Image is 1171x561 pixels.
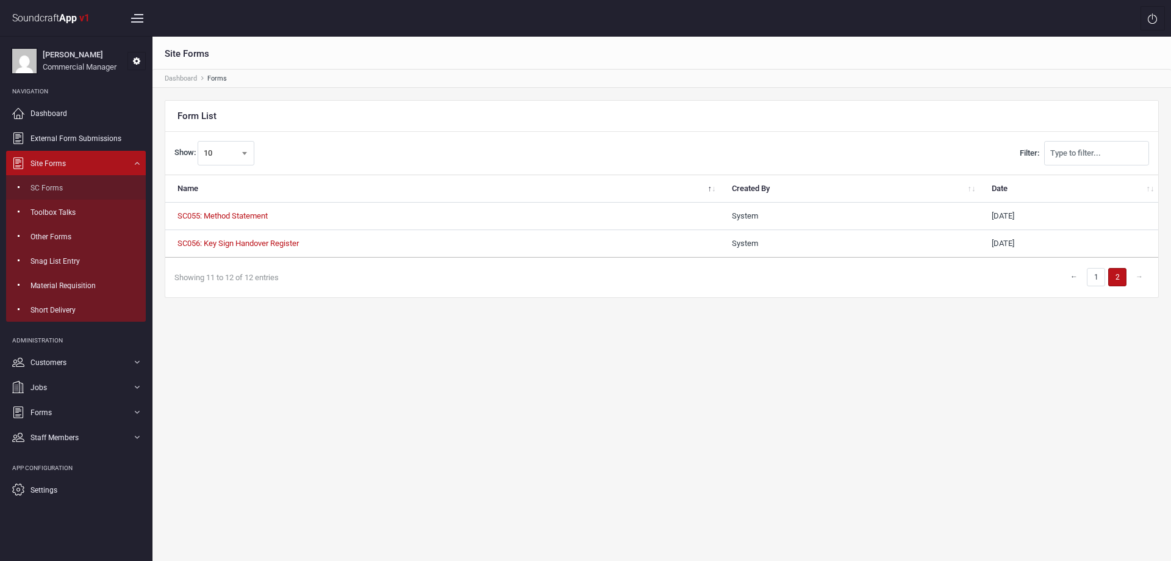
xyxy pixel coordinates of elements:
nav: breadcrumb [152,37,1171,87]
a: External Form Submissions [6,126,146,150]
span: Jobs [30,382,47,393]
span: Forms [30,407,52,418]
li: Navigation [6,79,146,98]
span: Filter: [1020,148,1039,157]
span: Short Delivery [30,305,76,316]
div: Showing 11 to 12 of 12 entries [174,267,279,284]
span: Staff Members [30,432,79,443]
a: 2 [1108,268,1126,286]
a: Material Requisition [6,273,146,297]
span: 10 [198,142,254,165]
div: Form List [177,110,217,122]
td: [DATE] [979,203,1158,230]
a: Snag List Entry [6,248,146,273]
strong: App [59,12,77,24]
li: Forms [197,73,227,85]
li: App Configuration [6,456,146,474]
a: ← [1064,268,1084,285]
a: Dashboard [6,101,146,125]
a: Settings [6,477,146,502]
span: 10 [198,141,254,165]
th: Name: activate to sort column descending [165,175,720,203]
th: Date: activate to sort column ascending [979,175,1158,203]
a: SC Forms [6,175,146,200]
span: Customers [30,357,66,368]
strong: v1 [79,12,90,24]
span: Settings [30,485,57,496]
span: Dashboard [30,108,67,119]
td: System [720,203,979,230]
span: Show: [174,148,196,157]
input: Filter: [1044,141,1149,165]
span: Material Requisition [30,280,96,291]
a: SC056: Key Sign Handover Register [177,239,299,248]
span: Snag List Entry [30,256,80,267]
span: Other Forms [30,231,71,242]
a: Site Forms [6,151,146,175]
strong: [PERSON_NAME] [43,50,103,59]
span: External Form Submissions [30,133,121,144]
h1: Site Forms [165,48,209,60]
a: Forms [6,400,146,424]
td: System [720,230,979,258]
a: Staff Members [6,425,146,449]
a: Jobs [6,375,146,399]
span: SC Forms [30,183,63,194]
li: Administration [6,328,146,347]
a: Customers [6,350,146,374]
span: Commercial Manager [43,62,116,71]
a: Short Delivery [6,297,146,322]
a: Other Forms [6,224,146,248]
span: Site Forms [30,158,66,169]
td: [DATE] [979,230,1158,258]
a: Dashboard [165,74,197,82]
a: 1 [1087,268,1105,286]
span: Toolbox Talks [30,207,76,218]
a: Toolbox Talks [6,200,146,224]
th: Created By: activate to sort column ascending [720,175,979,203]
a: SC055: Method Statement [177,211,268,220]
